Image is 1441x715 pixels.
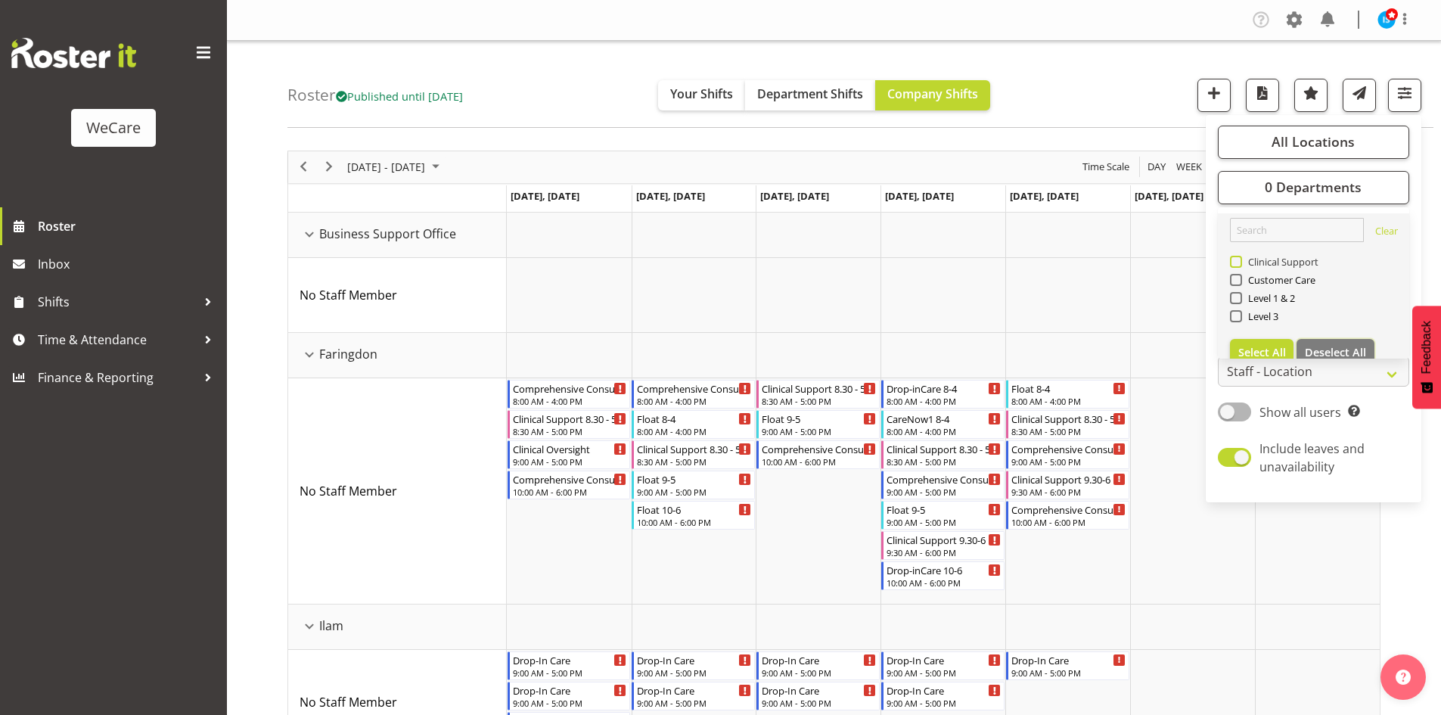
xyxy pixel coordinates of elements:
[300,693,397,711] a: No Staff Member
[1259,440,1365,475] span: Include leaves and unavailability
[288,378,507,605] td: No Staff Member resource
[881,440,1005,469] div: No Staff Member"s event - Clinical Support 8.30 - 5 Begin From Thursday, October 16, 2025 at 8:30...
[513,682,627,698] div: Drop-In Care
[86,117,141,139] div: WeCare
[756,440,880,469] div: No Staff Member"s event - Comprehensive Consult 10-6 Begin From Wednesday, October 15, 2025 at 10...
[637,682,751,698] div: Drop-In Care
[319,225,456,243] span: Business Support Office
[1011,395,1126,407] div: 8:00 AM - 4:00 PM
[885,189,954,203] span: [DATE], [DATE]
[632,651,755,680] div: No Staff Member"s event - Drop-In Care Begin From Tuesday, October 14, 2025 at 9:00:00 AM GMT+13:...
[288,605,507,650] td: Ilam resource
[290,151,316,183] div: previous period
[887,425,1001,437] div: 8:00 AM - 4:00 PM
[508,410,631,439] div: No Staff Member"s event - Clinical Support 8.30 - 5 Begin From Monday, October 13, 2025 at 8:30:0...
[1230,339,1294,366] button: Select All
[300,286,397,304] a: No Staff Member
[319,157,340,176] button: Next
[887,486,1001,498] div: 9:00 AM - 5:00 PM
[762,411,876,426] div: Float 9-5
[319,617,343,635] span: Ilam
[1218,171,1409,204] button: 0 Departments
[1010,189,1079,203] span: [DATE], [DATE]
[1242,310,1279,322] span: Level 3
[508,682,631,710] div: No Staff Member"s event - Drop-In Care Begin From Monday, October 13, 2025 at 9:00:00 AM GMT+13:0...
[300,287,397,303] span: No Staff Member
[1412,306,1441,409] button: Feedback - Show survey
[508,380,631,409] div: No Staff Member"s event - Comprehensive Consult 8-4 Begin From Monday, October 13, 2025 at 8:00:0...
[1242,256,1319,268] span: Clinical Support
[875,80,990,110] button: Company Shifts
[1006,501,1129,530] div: No Staff Member"s event - Comprehensive Consult 10-6 Begin From Friday, October 17, 2025 at 10:00...
[1230,218,1364,242] input: Search
[38,253,219,275] span: Inbox
[887,395,1001,407] div: 8:00 AM - 4:00 PM
[1174,157,1205,176] button: Timeline Week
[1006,651,1129,680] div: No Staff Member"s event - Drop-In Care Begin From Friday, October 17, 2025 at 9:00:00 AM GMT+13:0...
[632,682,755,710] div: No Staff Member"s event - Drop-In Care Begin From Tuesday, October 14, 2025 at 9:00:00 AM GMT+13:...
[887,667,1001,679] div: 9:00 AM - 5:00 PM
[636,189,705,203] span: [DATE], [DATE]
[513,411,627,426] div: Clinical Support 8.30 - 5
[637,425,751,437] div: 8:00 AM - 4:00 PM
[637,411,751,426] div: Float 8-4
[887,516,1001,528] div: 9:00 AM - 5:00 PM
[757,85,863,102] span: Department Shifts
[513,441,627,456] div: Clinical Oversight
[637,455,751,468] div: 8:30 AM - 5:00 PM
[756,410,880,439] div: No Staff Member"s event - Float 9-5 Begin From Wednesday, October 15, 2025 at 9:00:00 AM GMT+13:0...
[1238,345,1286,359] span: Select All
[300,694,397,710] span: No Staff Member
[38,366,197,389] span: Finance & Reporting
[1006,471,1129,499] div: No Staff Member"s event - Clinical Support 9.30-6 Begin From Friday, October 17, 2025 at 9:30:00 ...
[316,151,342,183] div: next period
[1175,157,1203,176] span: Week
[887,546,1001,558] div: 9:30 AM - 6:00 PM
[1396,670,1411,685] img: help-xxl-2.png
[887,411,1001,426] div: CareNow1 8-4
[881,531,1005,560] div: No Staff Member"s event - Clinical Support 9.30-6 Begin From Thursday, October 16, 2025 at 9:30:0...
[513,652,627,667] div: Drop-In Care
[632,380,755,409] div: No Staff Member"s event - Comprehensive Consult 8-4 Begin From Tuesday, October 14, 2025 at 8:00:...
[637,516,751,528] div: 10:00 AM - 6:00 PM
[508,440,631,469] div: No Staff Member"s event - Clinical Oversight Begin From Monday, October 13, 2025 at 9:00:00 AM GM...
[762,682,876,698] div: Drop-In Care
[745,80,875,110] button: Department Shifts
[887,652,1001,667] div: Drop-In Care
[1011,455,1126,468] div: 9:00 AM - 5:00 PM
[762,395,876,407] div: 8:30 AM - 5:00 PM
[637,502,751,517] div: Float 10-6
[1080,157,1132,176] button: Time Scale
[342,151,449,183] div: October 13 - 19, 2025
[513,486,627,498] div: 10:00 AM - 6:00 PM
[1011,381,1126,396] div: Float 8-4
[511,189,579,203] span: [DATE], [DATE]
[508,471,631,499] div: No Staff Member"s event - Comprehensive Consult 10-6 Begin From Monday, October 13, 2025 at 10:00...
[1011,486,1126,498] div: 9:30 AM - 6:00 PM
[288,258,507,333] td: No Staff Member resource
[1297,339,1374,366] button: Deselect All
[345,157,446,176] button: October 2025
[632,471,755,499] div: No Staff Member"s event - Float 9-5 Begin From Tuesday, October 14, 2025 at 9:00:00 AM GMT+13:00 ...
[881,651,1005,680] div: No Staff Member"s event - Drop-In Care Begin From Thursday, October 16, 2025 at 9:00:00 AM GMT+13...
[881,471,1005,499] div: No Staff Member"s event - Comprehensive Consult 9-5 Begin From Thursday, October 16, 2025 at 9:00...
[1265,178,1362,196] span: 0 Departments
[1294,79,1328,112] button: Highlight an important date within the roster.
[658,80,745,110] button: Your Shifts
[1006,380,1129,409] div: No Staff Member"s event - Float 8-4 Begin From Friday, October 17, 2025 at 8:00:00 AM GMT+13:00 E...
[762,697,876,709] div: 9:00 AM - 5:00 PM
[881,410,1005,439] div: No Staff Member"s event - CareNow1 8-4 Begin From Thursday, October 16, 2025 at 8:00:00 AM GMT+13...
[762,667,876,679] div: 9:00 AM - 5:00 PM
[887,697,1001,709] div: 9:00 AM - 5:00 PM
[887,682,1001,698] div: Drop-In Care
[287,86,463,104] h4: Roster
[288,333,507,378] td: Faringdon resource
[1011,425,1126,437] div: 8:30 AM - 5:00 PM
[1011,516,1126,528] div: 10:00 AM - 6:00 PM
[887,441,1001,456] div: Clinical Support 8.30 - 5
[513,667,627,679] div: 9:00 AM - 5:00 PM
[1388,79,1421,112] button: Filter Shifts
[1242,274,1316,286] span: Customer Care
[756,380,880,409] div: No Staff Member"s event - Clinical Support 8.30 - 5 Begin From Wednesday, October 15, 2025 at 8:3...
[1259,404,1341,421] span: Show all users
